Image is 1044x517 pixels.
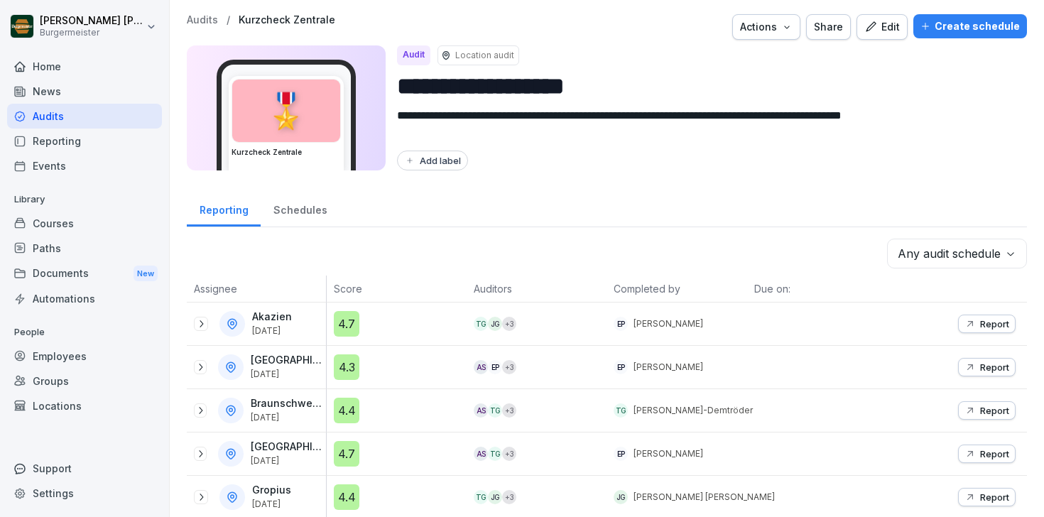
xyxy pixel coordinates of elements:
p: Braunschweig Schloß [251,398,323,410]
div: EP [614,317,628,331]
button: Report [958,315,1016,333]
div: Audit [397,45,430,65]
p: Score [334,281,460,296]
p: People [7,321,162,344]
a: Groups [7,369,162,393]
div: 4.4 [334,484,359,510]
a: Schedules [261,190,339,227]
div: EP [488,360,502,374]
button: Create schedule [913,14,1027,38]
th: Auditors [467,276,607,303]
p: Gropius [252,484,291,496]
p: [PERSON_NAME] [PERSON_NAME] [634,491,775,504]
a: Automations [7,286,162,311]
button: Share [806,14,851,40]
a: Courses [7,211,162,236]
div: Documents [7,261,162,287]
button: Report [958,445,1016,463]
p: [PERSON_NAME] [634,317,703,330]
p: Report [980,318,1009,330]
div: 🎖️ [232,80,340,142]
div: TG [474,490,488,504]
p: [PERSON_NAME]-Demtröder [634,404,753,417]
p: [DATE] [252,499,291,509]
div: JG [488,317,502,331]
button: Add label [397,151,468,170]
p: [GEOGRAPHIC_DATA] [251,354,323,366]
a: Reporting [187,190,261,227]
div: Actions [740,19,793,35]
a: News [7,79,162,104]
p: Completed by [614,281,739,296]
button: Report [958,488,1016,506]
p: [DATE] [252,326,292,336]
div: + 3 [502,447,516,461]
div: New [134,266,158,282]
a: Employees [7,344,162,369]
th: Due on: [747,276,887,303]
div: AS [474,360,488,374]
p: Report [980,448,1009,459]
a: Locations [7,393,162,418]
p: Akazien [252,311,292,323]
div: AS [474,403,488,418]
p: / [227,14,230,26]
p: Report [980,361,1009,373]
div: TG [614,403,628,418]
a: Events [7,153,162,178]
p: [DATE] [251,369,323,379]
a: Paths [7,236,162,261]
div: 4.4 [334,398,359,423]
div: EP [614,447,628,461]
div: TG [474,317,488,331]
button: Edit [857,14,908,40]
a: Settings [7,481,162,506]
p: Burgermeister [40,28,143,38]
a: DocumentsNew [7,261,162,287]
div: TG [488,403,502,418]
p: Location audit [455,49,514,62]
div: + 3 [502,403,516,418]
div: Support [7,456,162,481]
button: Actions [732,14,800,40]
p: Assignee [194,281,319,296]
a: Kurzcheck Zentrale [239,14,335,26]
p: [GEOGRAPHIC_DATA] [251,441,323,453]
p: [DATE] [251,413,323,423]
p: Report [980,491,1009,503]
div: JG [614,490,628,504]
div: Add label [404,155,461,166]
button: Report [958,358,1016,376]
p: [PERSON_NAME] [PERSON_NAME] [PERSON_NAME] [40,15,143,27]
div: EP [614,360,628,374]
a: Audits [7,104,162,129]
div: Edit [864,19,900,35]
div: Create schedule [920,18,1020,34]
a: Reporting [7,129,162,153]
p: [DATE] [251,456,323,466]
div: + 3 [502,317,516,331]
div: Share [814,19,843,35]
p: [PERSON_NAME] [634,447,703,460]
div: + 3 [502,360,516,374]
button: Report [958,401,1016,420]
div: + 3 [502,490,516,504]
p: Library [7,188,162,211]
div: 4.7 [334,441,359,467]
a: Home [7,54,162,79]
h3: Kurzcheck Zentrale [232,147,341,158]
a: Audits [187,14,218,26]
p: Report [980,405,1009,416]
